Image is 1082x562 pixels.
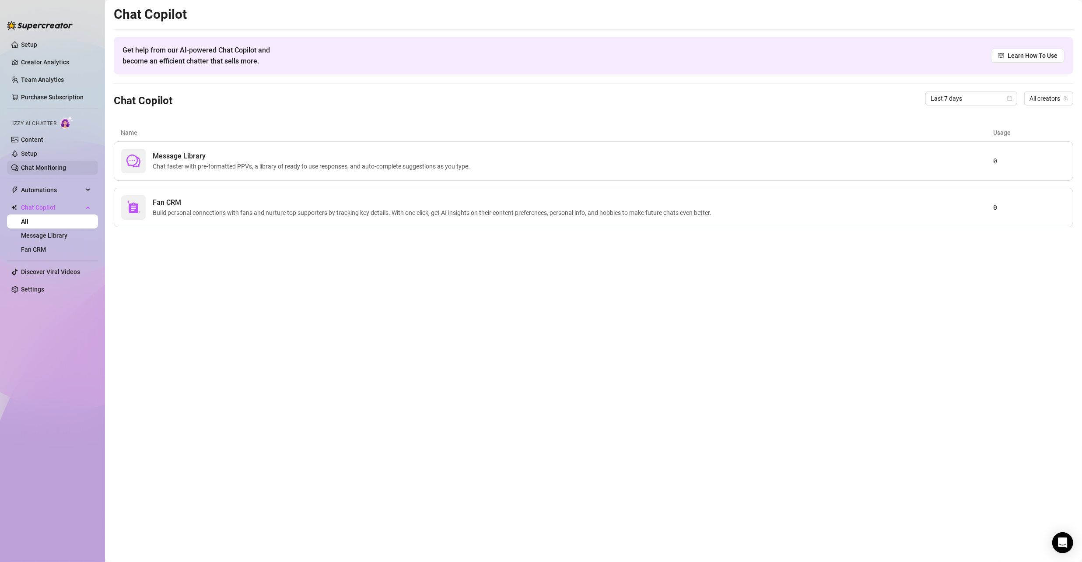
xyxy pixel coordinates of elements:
h3: Chat Copilot [114,94,172,108]
a: Setup [21,150,37,157]
span: Automations [21,183,83,197]
article: 0 [993,156,1066,166]
span: Get help from our AI-powered Chat Copilot and become an efficient chatter that sells more. [123,45,291,67]
span: Izzy AI Chatter [12,119,56,128]
a: Discover Viral Videos [21,268,80,275]
a: Content [21,136,43,143]
span: Fan CRM [153,197,715,208]
span: team [1063,96,1068,101]
a: Team Analytics [21,76,64,83]
span: All creators [1029,92,1068,105]
a: Fan CRM [21,246,46,253]
span: thunderbolt [11,186,18,193]
a: All [21,218,28,225]
span: Build personal connections with fans and nurture top supporters by tracking key details. With one... [153,208,715,218]
a: Chat Monitoring [21,164,66,171]
a: Purchase Subscription [21,90,91,104]
span: Learn How To Use [1008,51,1057,60]
span: Chat Copilot [21,200,83,214]
img: logo-BBDzfeDw.svg [7,21,73,30]
div: Open Intercom Messenger [1052,532,1073,553]
a: Learn How To Use [991,49,1064,63]
span: read [998,53,1004,59]
span: calendar [1007,96,1012,101]
a: Message Library [21,232,67,239]
img: svg%3e [126,200,140,214]
a: Setup [21,41,37,48]
article: 0 [993,202,1066,213]
span: Message Library [153,151,473,162]
article: Usage [994,128,1066,137]
img: AI Chatter [60,116,74,129]
img: Chat Copilot [11,204,17,211]
span: Chat faster with pre-formatted PPVs, a library of ready to use responses, and auto-complete sugge... [153,162,473,171]
span: Last 7 days [931,92,1012,105]
span: comment [126,154,140,168]
h2: Chat Copilot [114,6,1073,23]
a: Creator Analytics [21,55,91,69]
a: Settings [21,286,44,293]
article: Name [121,128,994,137]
